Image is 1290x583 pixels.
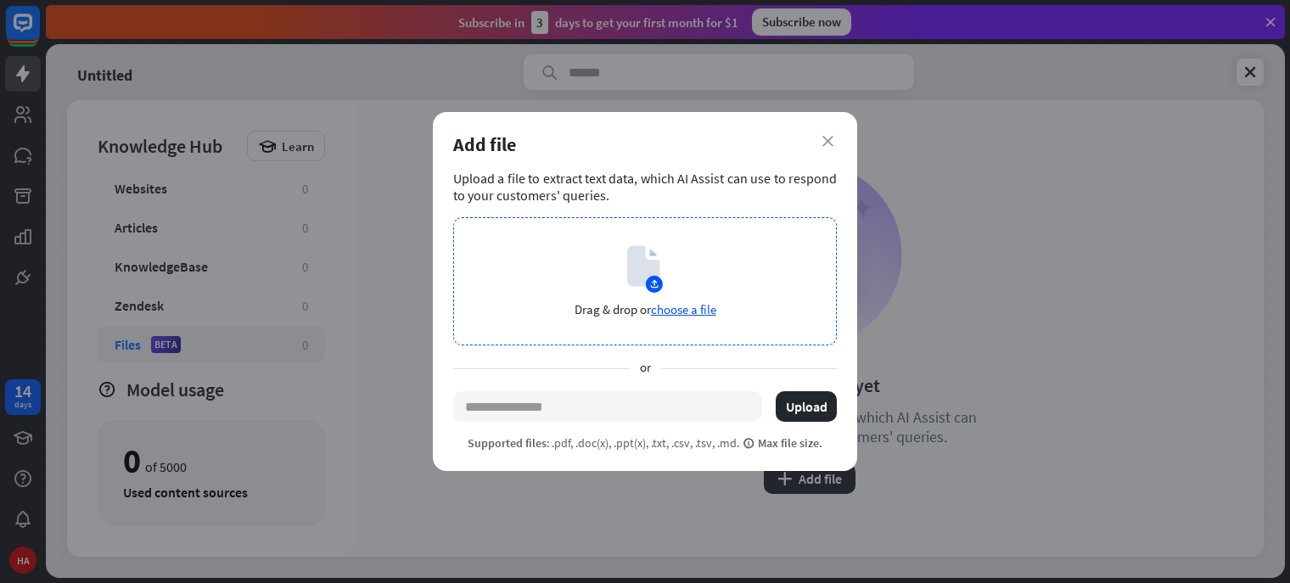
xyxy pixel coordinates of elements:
div: Upload a file to extract text data, which AI Assist can use to respond to your customers' queries. [453,170,837,204]
button: Open LiveChat chat widget [14,7,64,58]
span: Max file size. [743,435,822,451]
p: Drag & drop or [575,301,716,317]
div: Add file [453,132,837,156]
p: : .pdf, .doc(x), .ppt(x), .txt, .csv, .tsv, .md. [468,435,822,451]
span: or [630,359,661,378]
button: Upload [776,391,837,422]
i: close [822,136,833,147]
span: choose a file [651,301,716,317]
span: Supported files [468,435,547,451]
